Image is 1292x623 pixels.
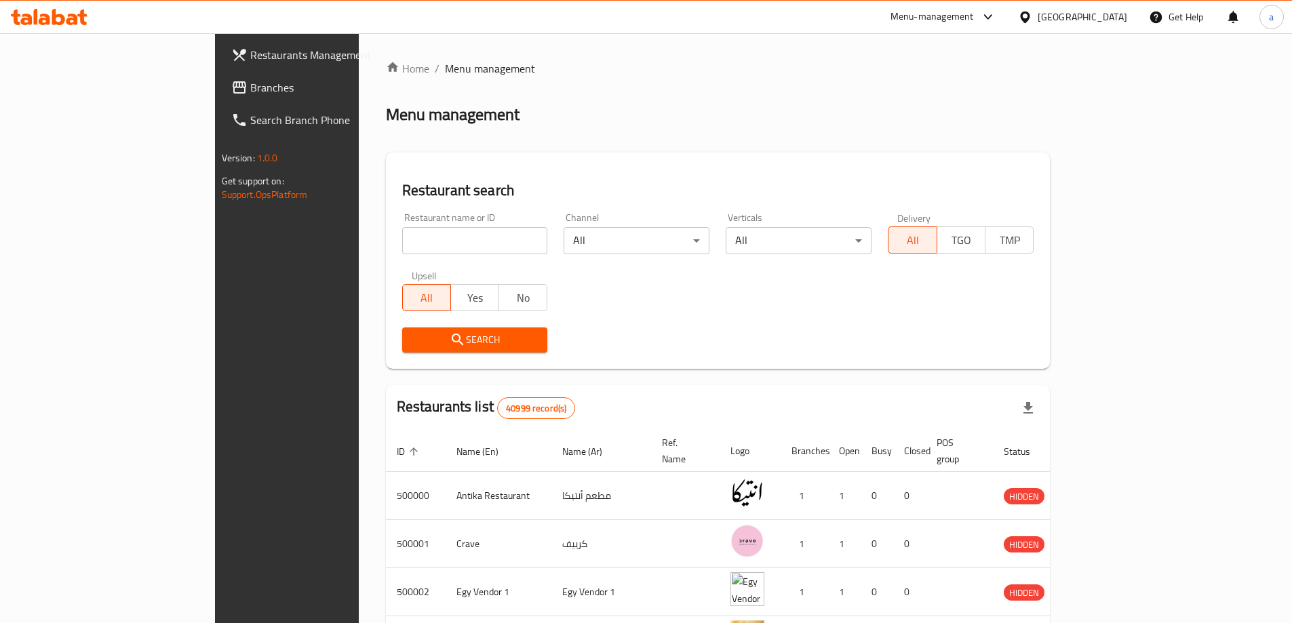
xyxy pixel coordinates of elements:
td: 0 [861,472,893,520]
span: Search [413,331,537,348]
h2: Restaurant search [402,180,1034,201]
img: Antika Restaurant [730,476,764,510]
td: Antika Restaurant [446,472,551,520]
span: POS group [937,435,977,467]
span: Status [1004,443,1048,460]
td: 1 [781,472,828,520]
label: Delivery [897,213,931,222]
div: [GEOGRAPHIC_DATA] [1038,9,1127,24]
span: Ref. Name [662,435,703,467]
td: 1 [828,568,861,616]
div: HIDDEN [1004,488,1044,504]
span: HIDDEN [1004,489,1044,504]
img: Egy Vendor 1 [730,572,764,606]
input: Search for restaurant name or ID.. [402,227,548,254]
a: Branches [220,71,431,104]
a: Search Branch Phone [220,104,431,136]
a: Restaurants Management [220,39,431,71]
span: HIDDEN [1004,585,1044,601]
h2: Menu management [386,104,520,125]
button: TMP [985,226,1034,254]
span: Menu management [445,60,535,77]
td: Egy Vendor 1 [551,568,651,616]
span: HIDDEN [1004,537,1044,552]
td: 0 [861,520,893,568]
button: Search [402,327,548,353]
td: 0 [893,568,926,616]
div: HIDDEN [1004,584,1044,601]
button: No [498,284,547,311]
td: 1 [828,472,861,520]
td: كرييف [551,520,651,568]
button: Yes [450,284,499,311]
span: 1.0.0 [257,149,278,167]
th: Closed [893,430,926,472]
div: Export file [1012,392,1044,424]
button: TGO [937,226,985,254]
span: Name (En) [456,443,516,460]
th: Logo [720,430,781,472]
span: TGO [943,230,980,250]
span: ID [397,443,423,460]
td: 1 [781,568,828,616]
button: All [888,226,937,254]
td: 1 [828,520,861,568]
span: All [408,288,446,308]
td: 0 [893,472,926,520]
span: No [505,288,542,308]
span: Branches [250,79,420,96]
div: Menu-management [890,9,974,25]
span: Restaurants Management [250,47,420,63]
button: All [402,284,451,311]
td: Egy Vendor 1 [446,568,551,616]
th: Branches [781,430,828,472]
h2: Restaurants list [397,397,576,419]
span: Version: [222,149,255,167]
span: a [1269,9,1274,24]
div: Total records count [497,397,575,419]
a: Support.OpsPlatform [222,186,308,203]
span: TMP [991,230,1028,250]
div: All [564,227,709,254]
img: Crave [730,524,764,558]
td: Crave [446,520,551,568]
nav: breadcrumb [386,60,1051,77]
span: All [894,230,931,250]
th: Busy [861,430,893,472]
div: All [726,227,872,254]
span: Get support on: [222,172,284,190]
li: / [435,60,439,77]
td: 1 [781,520,828,568]
span: 40999 record(s) [498,402,574,415]
span: Name (Ar) [562,443,620,460]
div: HIDDEN [1004,536,1044,552]
td: 0 [893,520,926,568]
span: Yes [456,288,494,308]
td: 0 [861,568,893,616]
th: Open [828,430,861,472]
span: Search Branch Phone [250,112,420,128]
label: Upsell [412,270,437,280]
td: مطعم أنتيكا [551,472,651,520]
